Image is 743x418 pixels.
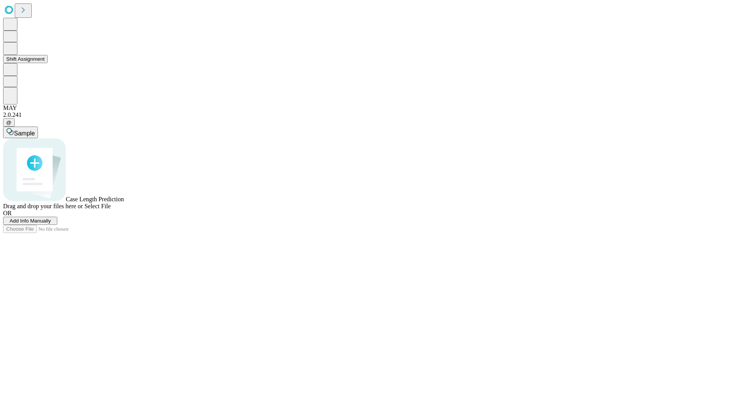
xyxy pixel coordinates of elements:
[66,196,124,202] span: Case Length Prediction
[14,130,35,137] span: Sample
[3,203,83,209] span: Drag and drop your files here or
[10,218,51,224] span: Add Info Manually
[3,55,48,63] button: Shift Assignment
[3,127,38,138] button: Sample
[3,210,12,216] span: OR
[6,120,12,125] span: @
[84,203,111,209] span: Select File
[3,217,57,225] button: Add Info Manually
[3,111,740,118] div: 2.0.241
[3,118,15,127] button: @
[3,104,740,111] div: MAY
